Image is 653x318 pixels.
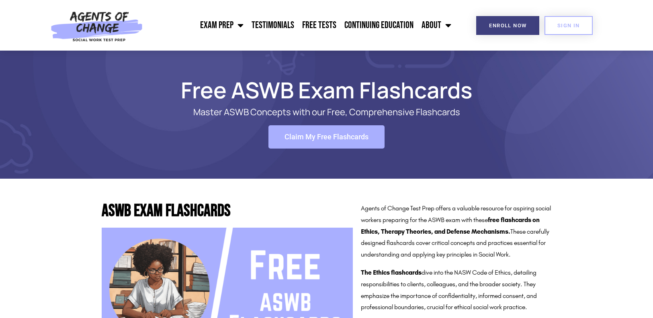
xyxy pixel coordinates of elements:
[557,23,580,28] span: SIGN IN
[268,125,385,149] a: Claim My Free Flashcards
[340,15,418,35] a: Continuing Education
[489,23,526,28] span: Enroll Now
[361,269,422,276] strong: The Ethics flashcards
[361,203,551,261] p: Agents of Change Test Prep offers a valuable resource for aspiring social workers preparing for t...
[147,15,455,35] nav: Menu
[248,15,298,35] a: Testimonials
[98,81,556,99] h1: Free ASWB Exam Flashcards
[361,267,551,313] p: dive into the NASW Code of Ethics, detailing responsibilities to clients, colleagues, and the bro...
[418,15,455,35] a: About
[196,15,248,35] a: Exam Prep
[545,16,593,35] a: SIGN IN
[130,107,524,117] p: Master ASWB Concepts with our Free, Comprehensive Flashcards
[298,15,340,35] a: Free Tests
[102,203,353,220] h2: ASWB Exam Flashcards
[285,133,368,141] span: Claim My Free Flashcards
[476,16,539,35] a: Enroll Now
[361,216,540,235] strong: free flashcards on Ethics, Therapy Theories, and Defense Mechanisms.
